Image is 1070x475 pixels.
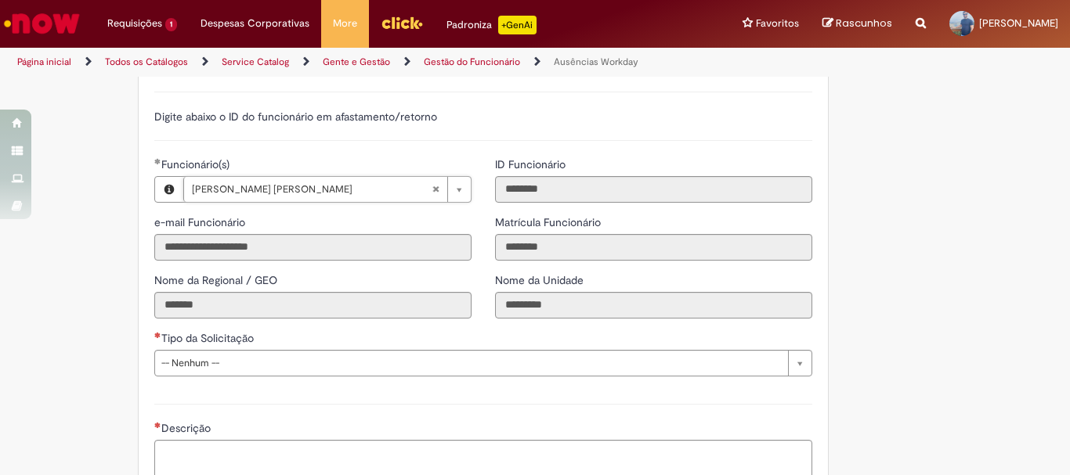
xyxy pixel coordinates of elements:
[323,56,390,68] a: Gente e Gestão
[498,16,537,34] p: +GenAi
[107,16,162,31] span: Requisições
[154,110,437,124] label: Digite abaixo o ID do funcionário em afastamento/retorno
[165,18,177,31] span: 1
[2,8,82,39] img: ServiceNow
[192,177,432,202] span: [PERSON_NAME] [PERSON_NAME]
[154,215,248,229] span: Somente leitura - e-mail Funcionário
[333,16,357,31] span: More
[105,56,188,68] a: Todos os Catálogos
[154,422,161,428] span: Necessários
[201,16,309,31] span: Despesas Corporativas
[154,273,280,287] span: Somente leitura - Nome da Regional / GEO
[155,177,183,202] button: Funcionário(s), Visualizar este registro Geovani Peralta De Godoi
[154,332,161,338] span: Necessários
[979,16,1058,30] span: [PERSON_NAME]
[495,234,812,261] input: Matrícula Funcionário
[836,16,892,31] span: Rascunhos
[554,56,638,68] a: Ausências Workday
[154,292,472,318] input: Nome da Regional / GEO
[161,421,214,435] span: Descrição
[154,158,161,164] span: Obrigatório Preenchido
[154,234,472,261] input: e-mail Funcionário
[183,177,471,202] a: [PERSON_NAME] [PERSON_NAME]Limpar campo Funcionário(s)
[495,215,604,229] span: Somente leitura - Matrícula Funcionário
[756,16,799,31] span: Favoritos
[222,56,289,68] a: Service Catalog
[495,273,587,287] span: Somente leitura - Nome da Unidade
[446,16,537,34] div: Padroniza
[12,48,702,77] ul: Trilhas de página
[495,176,812,203] input: ID Funcionário
[822,16,892,31] a: Rascunhos
[161,157,233,171] span: Necessários - Funcionário(s)
[161,351,780,376] span: -- Nenhum --
[381,11,423,34] img: click_logo_yellow_360x200.png
[495,157,569,171] span: Somente leitura - ID Funcionário
[424,56,520,68] a: Gestão do Funcionário
[424,177,447,202] abbr: Limpar campo Funcionário(s)
[161,331,257,345] span: Tipo da Solicitação
[495,292,812,318] input: Nome da Unidade
[17,56,71,68] a: Página inicial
